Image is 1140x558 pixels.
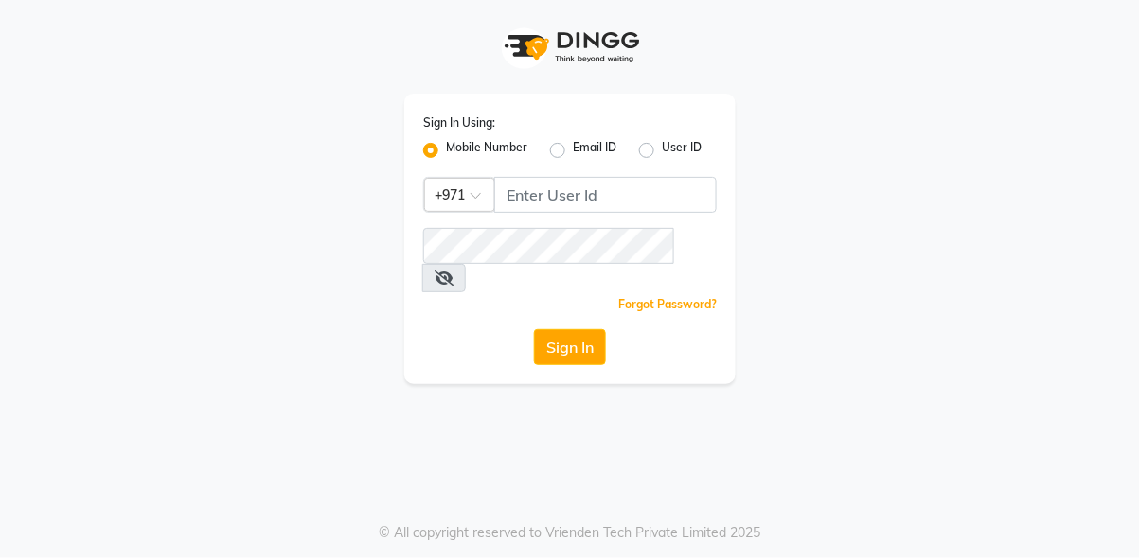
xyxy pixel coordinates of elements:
label: User ID [662,139,702,162]
label: Mobile Number [446,139,527,162]
img: logo1.svg [494,19,646,75]
input: Username [423,228,674,264]
label: Sign In Using: [423,114,495,131]
input: Username [494,177,717,213]
label: Email ID [573,139,616,162]
button: Sign In [534,329,606,365]
a: Forgot Password? [618,297,717,311]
